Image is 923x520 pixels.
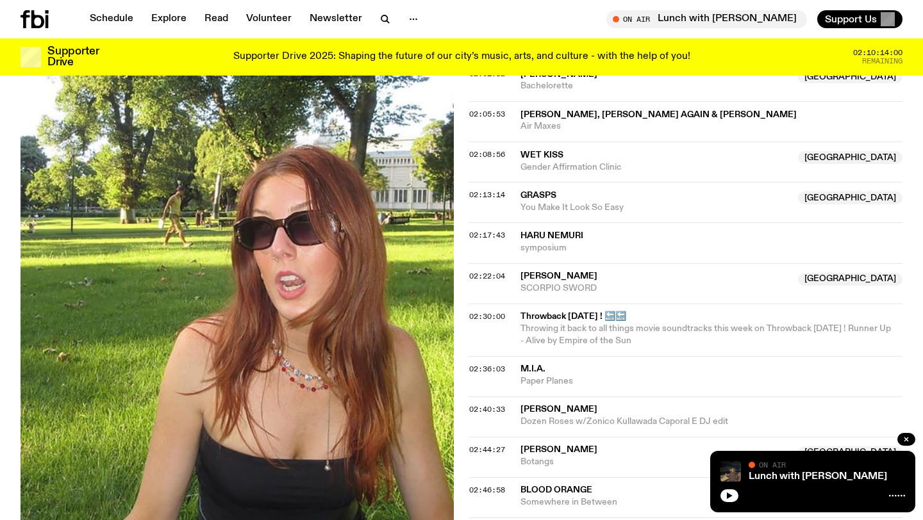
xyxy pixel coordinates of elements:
[520,375,902,387] span: Paper Planes
[82,10,141,28] a: Schedule
[520,110,797,119] span: [PERSON_NAME], [PERSON_NAME] Again & [PERSON_NAME]
[469,366,505,373] button: 02:36:03
[520,416,902,428] span: Dozen Roses w/Zonico Kullawada Caporal E DJ edit
[520,242,902,254] span: symposium
[798,70,902,83] span: [GEOGRAPHIC_DATA]
[469,487,505,494] button: 02:46:58
[817,10,902,28] button: Support Us
[520,282,790,295] span: SCORPIO SWORD
[798,273,902,286] span: [GEOGRAPHIC_DATA]
[720,461,741,482] img: Izzy Page stands above looking down at Opera Bar. She poses in front of the Harbour Bridge in the...
[469,232,505,239] button: 02:17:43
[520,161,790,174] span: Gender Affirmation Clinic
[520,485,592,494] span: Blood Orange
[606,10,807,28] button: On AirLunch with [PERSON_NAME]
[469,271,505,281] span: 02:22:04
[469,485,505,495] span: 02:46:58
[862,58,902,65] span: Remaining
[469,70,505,77] button: 02:01:32
[798,191,902,204] span: [GEOGRAPHIC_DATA]
[469,444,505,455] span: 02:44:27
[469,109,505,119] span: 02:05:53
[520,70,597,79] span: [PERSON_NAME]
[520,191,556,200] span: Grasps
[825,13,877,25] span: Support Us
[469,273,505,280] button: 02:22:04
[469,151,505,158] button: 02:08:56
[520,456,790,468] span: Botangs
[798,151,902,164] span: [GEOGRAPHIC_DATA]
[520,405,597,414] span: [PERSON_NAME]
[144,10,194,28] a: Explore
[520,150,563,159] span: Wet Kiss
[233,51,690,63] p: Supporter Drive 2025: Shaping the future of our city’s music, arts, and culture - with the help o...
[238,10,299,28] a: Volunteer
[520,120,902,133] span: Air Maxes
[520,80,790,92] span: Bachelorette
[520,311,895,323] span: Throwback [DATE] ! 🔙🔙
[469,313,505,320] button: 02:30:00
[469,149,505,159] span: 02:08:56
[853,49,902,56] span: 02:10:14:00
[520,445,597,454] span: [PERSON_NAME]
[469,446,505,453] button: 02:44:27
[469,406,505,413] button: 02:40:33
[469,230,505,240] span: 02:17:43
[469,311,505,321] span: 02:30:00
[798,446,902,459] span: [GEOGRAPHIC_DATA]
[520,364,545,373] span: M.I.A.
[469,191,505,199] button: 02:13:14
[469,111,505,118] button: 02:05:53
[749,471,887,482] a: Lunch with [PERSON_NAME]
[759,460,786,469] span: On Air
[469,364,505,374] span: 02:36:03
[520,324,891,345] span: Throwing it back to all things movie soundtracks this week on Throwback [DATE] ! Runner Up - Aliv...
[520,202,790,214] span: You Make It Look So Easy
[520,272,597,280] span: [PERSON_NAME]
[302,10,370,28] a: Newsletter
[469,190,505,200] span: 02:13:14
[47,46,99,68] h3: Supporter Drive
[520,496,902,508] span: Somewhere in Between
[520,231,583,240] span: HARU NEMURI
[469,404,505,414] span: 02:40:33
[197,10,236,28] a: Read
